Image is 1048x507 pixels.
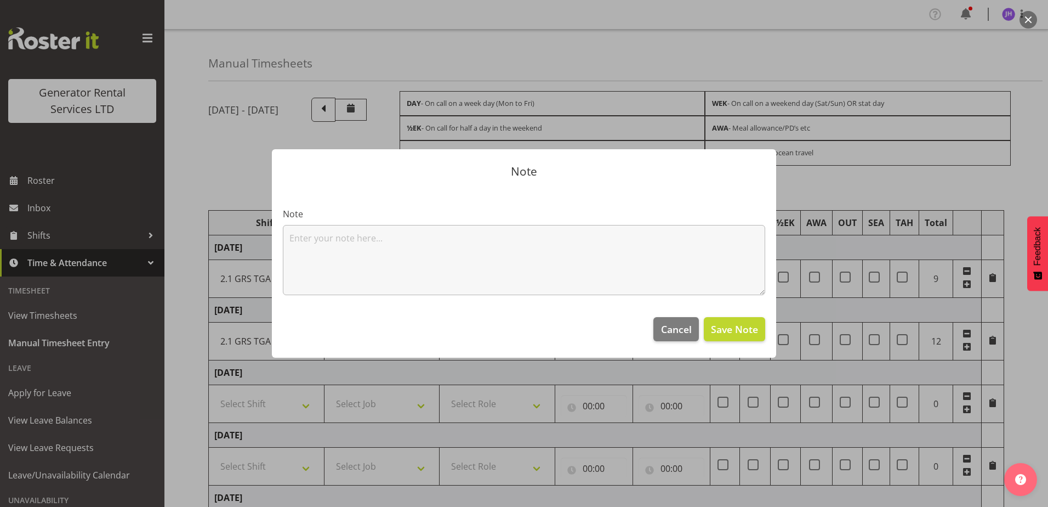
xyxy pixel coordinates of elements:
button: Save Note [704,317,765,341]
span: Feedback [1033,227,1043,266]
p: Note [283,166,765,177]
button: Cancel [653,317,698,341]
span: Save Note [711,322,758,336]
img: help-xxl-2.png [1015,474,1026,485]
span: Cancel [661,322,692,336]
button: Feedback - Show survey [1027,216,1048,291]
label: Note [283,207,765,221]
